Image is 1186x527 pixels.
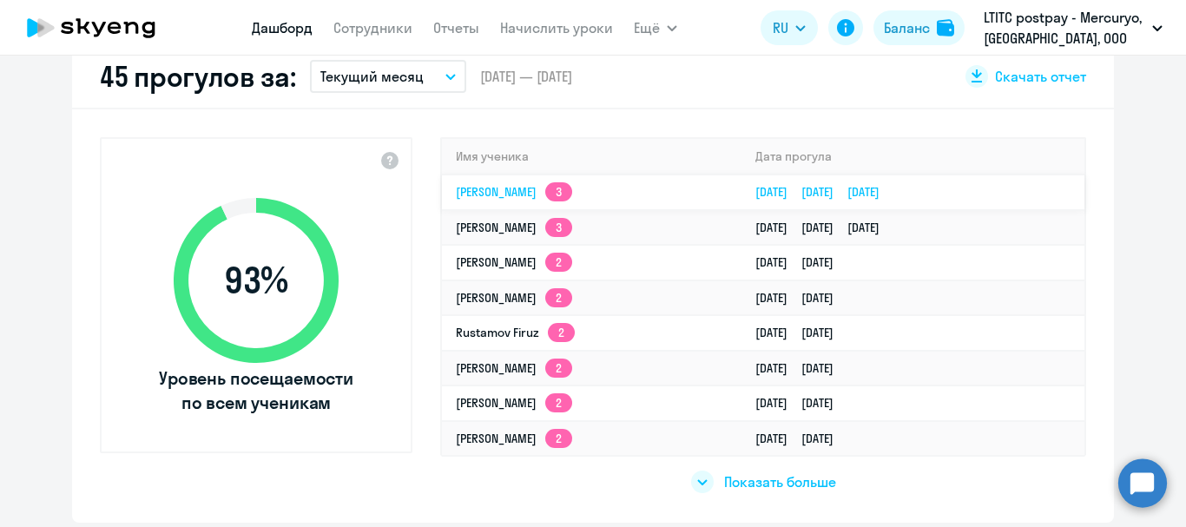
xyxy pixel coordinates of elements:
[761,10,818,45] button: RU
[984,7,1145,49] p: LTITC postpay - Mercuryo, [GEOGRAPHIC_DATA], ООО
[884,17,930,38] div: Баланс
[634,17,660,38] span: Ещё
[755,254,847,270] a: [DATE][DATE]
[873,10,965,45] button: Балансbalance
[755,220,893,235] a: [DATE][DATE][DATE]
[456,395,572,411] a: [PERSON_NAME]2
[456,360,572,376] a: [PERSON_NAME]2
[456,431,572,446] a: [PERSON_NAME]2
[545,218,572,237] app-skyeng-badge: 3
[442,139,741,175] th: Имя ученика
[310,60,466,93] button: Текущий месяц
[995,67,1086,86] span: Скачать отчет
[548,323,575,342] app-skyeng-badge: 2
[755,431,847,446] a: [DATE][DATE]
[500,19,613,36] a: Начислить уроки
[741,139,1084,175] th: Дата прогула
[545,288,572,307] app-skyeng-badge: 2
[333,19,412,36] a: Сотрудники
[100,59,296,94] h2: 45 прогулов за:
[545,393,572,412] app-skyeng-badge: 2
[975,7,1171,49] button: LTITC postpay - Mercuryo, [GEOGRAPHIC_DATA], ООО
[456,325,575,340] a: Rustamov Firuz2
[755,184,893,200] a: [DATE][DATE][DATE]
[433,19,479,36] a: Отчеты
[634,10,677,45] button: Ещё
[156,366,356,415] span: Уровень посещаемости по всем ученикам
[545,253,572,272] app-skyeng-badge: 2
[156,260,356,301] span: 93 %
[456,254,572,270] a: [PERSON_NAME]2
[545,429,572,448] app-skyeng-badge: 2
[755,360,847,376] a: [DATE][DATE]
[456,220,572,235] a: [PERSON_NAME]3
[456,184,572,200] a: [PERSON_NAME]3
[755,325,847,340] a: [DATE][DATE]
[320,66,424,87] p: Текущий месяц
[937,19,954,36] img: balance
[773,17,788,38] span: RU
[545,182,572,201] app-skyeng-badge: 3
[724,472,836,491] span: Показать больше
[456,290,572,306] a: [PERSON_NAME]2
[545,359,572,378] app-skyeng-badge: 2
[480,67,572,86] span: [DATE] — [DATE]
[755,290,847,306] a: [DATE][DATE]
[252,19,313,36] a: Дашборд
[755,395,847,411] a: [DATE][DATE]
